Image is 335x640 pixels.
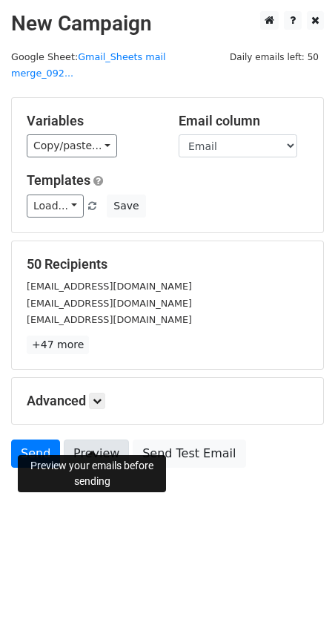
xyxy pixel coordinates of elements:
h5: Advanced [27,393,308,409]
h5: Variables [27,113,156,129]
small: Google Sheet: [11,51,166,79]
a: Load... [27,195,84,218]
a: +47 more [27,336,89,354]
a: Preview [64,440,129,468]
small: [EMAIL_ADDRESS][DOMAIN_NAME] [27,281,192,292]
small: [EMAIL_ADDRESS][DOMAIN_NAME] [27,314,192,325]
iframe: Chat Widget [261,569,335,640]
a: Gmail_Sheets mail merge_092... [11,51,166,79]
h5: 50 Recipients [27,256,308,272]
div: Preview your emails before sending [18,455,166,492]
h5: Email column [179,113,308,129]
a: Copy/paste... [27,134,117,157]
span: Daily emails left: 50 [225,49,324,65]
a: Send [11,440,60,468]
small: [EMAIL_ADDRESS][DOMAIN_NAME] [27,298,192,309]
a: Daily emails left: 50 [225,51,324,62]
a: Templates [27,172,90,188]
a: Send Test Email [133,440,245,468]
div: 聊天小工具 [261,569,335,640]
button: Save [107,195,145,218]
h2: New Campaign [11,11,324,36]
